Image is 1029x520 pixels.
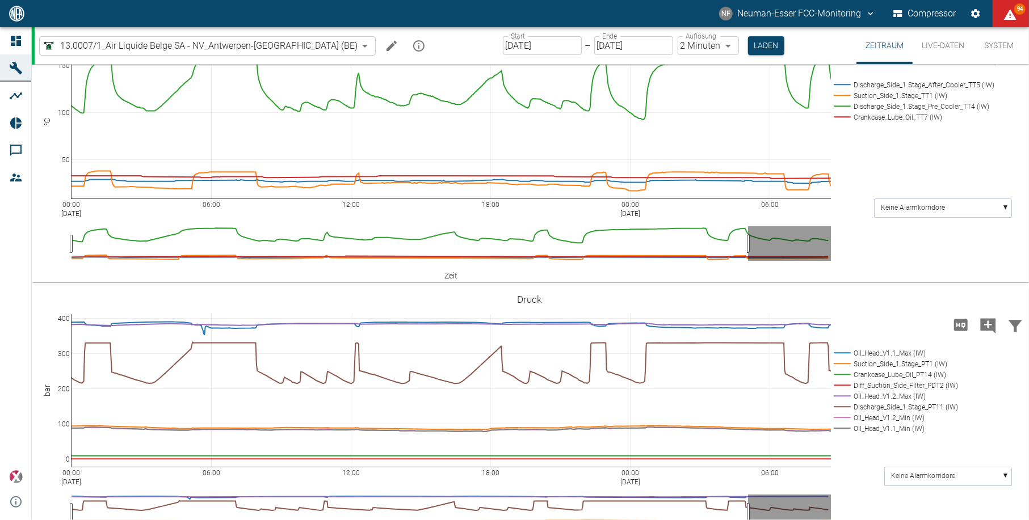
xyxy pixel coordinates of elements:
[42,39,358,53] a: 13.0007/1_Air Liquide Belge SA - NV_Antwerpen-[GEOGRAPHIC_DATA] (BE)
[602,31,617,41] label: Ende
[9,470,23,484] img: Xplore Logo
[380,35,403,57] button: Machine bearbeiten
[686,31,716,41] label: Auflösung
[511,31,525,41] label: Start
[913,27,973,64] button: Live-Daten
[503,36,582,55] input: DD.MM.YYYY
[717,3,877,24] button: fcc-monitoring@neuman-esser.com
[856,27,913,64] button: Zeitraum
[719,7,733,20] div: NF
[60,39,358,52] span: 13.0007/1_Air Liquide Belge SA - NV_Antwerpen-[GEOGRAPHIC_DATA] (BE)
[1014,3,1026,15] span: 94
[891,3,959,24] button: Compressor
[8,6,26,21] img: logo
[408,35,430,57] button: mission info
[947,319,975,329] span: Hohe Auflösung
[881,204,946,212] text: Keine Alarmkorridore
[965,3,986,24] button: Einstellungen
[1002,310,1029,340] button: Daten filtern
[973,27,1024,64] button: System
[975,310,1002,340] button: Kommentar hinzufügen
[585,39,591,52] p: –
[748,36,784,55] button: Laden
[594,36,673,55] input: DD.MM.YYYY
[892,472,956,480] text: Keine Alarmkorridore
[678,36,739,55] div: 2 Minuten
